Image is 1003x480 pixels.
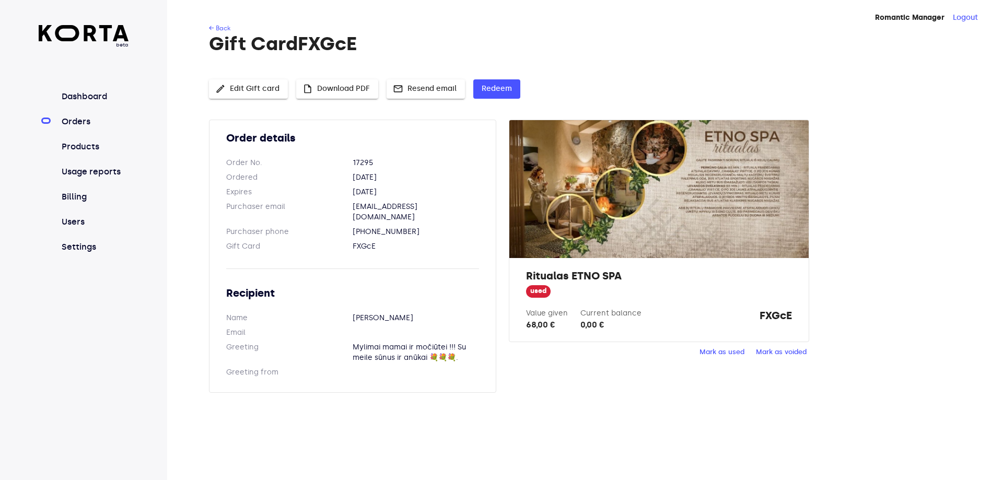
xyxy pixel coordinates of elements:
h2: Recipient [226,286,479,300]
button: Mark as used [697,344,747,360]
a: ← Back [209,25,230,32]
span: mail [393,84,403,94]
dd: [PERSON_NAME] [353,313,479,323]
a: Edit Gift card [209,83,288,92]
label: Value given [526,309,568,318]
a: Products [60,141,129,153]
dt: Gift Card [226,241,353,252]
dd: [DATE] [353,172,479,183]
span: used [526,286,551,296]
span: insert_drive_file [302,84,313,94]
span: Redeem [482,83,512,96]
span: Mark as used [699,346,744,358]
dt: Greeting [226,342,353,363]
span: edit [215,84,226,94]
div: 68,00 € [526,319,568,331]
a: Usage reports [60,166,129,178]
a: Users [60,216,129,228]
dt: Order No. [226,158,353,168]
dt: Name [226,313,353,323]
h2: Order details [226,131,479,145]
span: Resend email [395,83,457,96]
dt: Purchaser phone [226,227,353,237]
dt: Purchaser email [226,202,353,223]
div: 0,00 € [580,319,642,331]
span: Mark as voided [756,346,807,358]
a: Settings [60,241,129,253]
button: Edit Gift card [209,79,288,99]
span: beta [39,41,129,49]
a: beta [39,25,129,49]
dt: Email [226,327,353,338]
h2: Ritualas ETNO SPA [526,268,791,283]
button: Redeem [473,79,520,99]
a: Orders [60,115,129,128]
span: Edit Gift card [217,83,279,96]
button: Mark as voided [753,344,809,360]
dt: Ordered [226,172,353,183]
strong: Romantic Manager [875,13,944,22]
span: Download PDF [305,83,370,96]
dt: Greeting from [226,367,353,378]
img: Korta [39,25,129,41]
strong: FXGcE [760,308,792,331]
dd: 17295 [353,158,479,168]
dd: Mylimai mamai ir močiūtei !!! Su meile sūnus ir anūkai 💐💐💐. [353,342,479,363]
dt: Expires [226,187,353,197]
dd: [PHONE_NUMBER] [353,227,479,237]
button: Logout [953,13,978,23]
dd: [EMAIL_ADDRESS][DOMAIN_NAME] [353,202,479,223]
label: Current balance [580,309,642,318]
h1: Gift Card FXGcE [209,33,959,54]
button: Resend email [387,79,465,99]
a: Billing [60,191,129,203]
dd: FXGcE [353,241,479,252]
dd: [DATE] [353,187,479,197]
a: Dashboard [60,90,129,103]
button: Download PDF [296,79,378,99]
